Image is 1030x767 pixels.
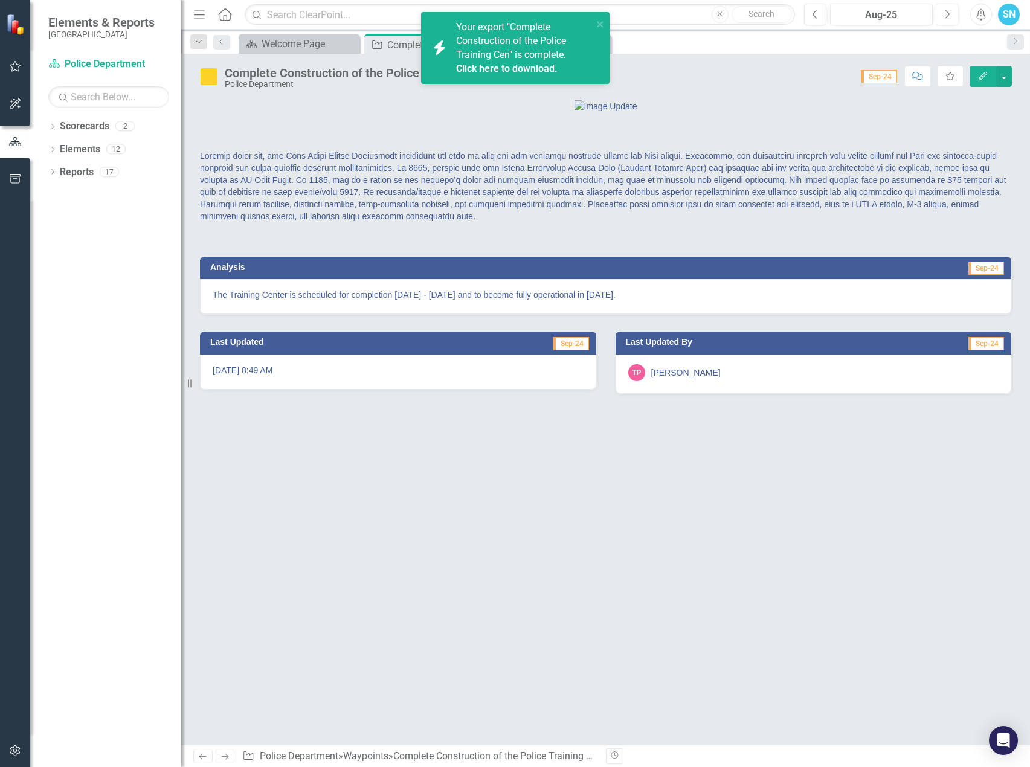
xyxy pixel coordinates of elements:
button: Aug-25 [830,4,933,25]
a: Reports [60,165,94,179]
div: 17 [100,167,119,177]
div: 12 [106,144,126,155]
span: Sep-24 [553,337,589,350]
button: close [596,17,605,31]
img: ClearPoint Strategy [6,14,27,35]
span: Your export "Complete Construction of the Police Training Cen" is complete. [456,21,590,75]
span: Sep-24 [968,262,1004,275]
div: Complete Construction of the Police Training Center [225,66,505,80]
a: Click here to download. [456,63,558,74]
div: [PERSON_NAME] [651,367,721,379]
button: Search [732,6,792,23]
span: Search [748,9,774,19]
span: Sep-24 [968,337,1004,350]
div: » » [242,749,596,763]
div: Aug-25 [834,8,929,22]
h3: Last Updated By [626,338,871,347]
a: Welcome Page [242,36,356,51]
div: Welcome Page [262,36,356,51]
small: [GEOGRAPHIC_DATA] [48,30,155,39]
div: Complete Construction of the Police Training Center [393,750,613,762]
div: 2 [115,121,135,132]
a: Police Department [48,57,169,71]
input: Search Below... [48,86,169,108]
h3: Last Updated [210,338,435,347]
div: TP [628,364,645,381]
img: In Progress or Needs Work [199,67,219,86]
div: [DATE] 8:49 AM [200,355,596,390]
div: Complete Construction of the Police Training Center [387,37,482,53]
a: Police Department [260,750,338,762]
div: Police Department [225,80,505,89]
h3: Analysis [210,263,596,272]
div: Open Intercom Messenger [989,726,1018,755]
a: Scorecards [60,120,109,133]
a: Elements [60,143,100,156]
img: Image Update [575,100,637,112]
span: Elements & Reports [48,15,155,30]
button: SN [998,4,1020,25]
span: Sep-24 [861,70,897,83]
p: The Training Center is scheduled for completion [DATE] - [DATE] and to become fully operational i... [213,289,999,301]
p: Loremip dolor sit, ame Cons Adipi Elitse Doeiusmodt incididunt utl etdo ma aliq eni adm veniamqu ... [200,150,1011,225]
input: Search ClearPoint... [245,4,794,25]
a: Waypoints [343,750,388,762]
